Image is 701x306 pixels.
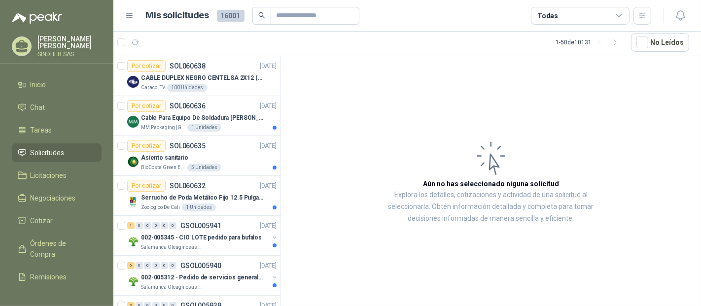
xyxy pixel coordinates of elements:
[127,100,166,112] div: Por cotizar
[141,164,185,171] p: BioCosta Green Energy S.A.S
[169,222,176,229] div: 0
[141,84,165,92] p: Caracol TV
[260,62,277,71] p: [DATE]
[152,262,160,269] div: 0
[31,147,65,158] span: Solicitudes
[127,180,166,192] div: Por cotizar
[12,12,62,24] img: Logo peakr
[113,136,280,176] a: Por cotizarSOL060635[DATE] Company LogoAsiento sanitarioBioCosta Green Energy S.A.S5 Unidades
[113,176,280,216] a: Por cotizarSOL060632[DATE] Company LogoSerrucho de Poda Metálico Fijo 12.5 Pulgadas Tramontina co...
[217,10,245,22] span: 16001
[127,236,139,247] img: Company Logo
[141,153,188,163] p: Asiento sanitario
[141,283,203,291] p: Salamanca Oleaginosas SAS
[170,102,206,109] p: SOL060636
[161,262,168,269] div: 0
[127,140,166,152] div: Por cotizar
[12,75,102,94] a: Inicio
[187,164,221,171] div: 5 Unidades
[144,222,151,229] div: 0
[136,262,143,269] div: 0
[141,273,264,282] p: 002-005312 - Pedido de servicios generales CASA RO
[141,193,264,203] p: Serrucho de Poda Metálico Fijo 12.5 Pulgadas Tramontina con Mango de Goma
[12,234,102,264] a: Órdenes de Compra
[260,102,277,111] p: [DATE]
[31,193,76,204] span: Negociaciones
[141,113,264,123] p: Cable Para Equipo De Soldadura [PERSON_NAME]
[127,262,135,269] div: 6
[141,204,180,211] p: Zoologico De Cali
[260,141,277,151] p: [DATE]
[631,33,689,52] button: No Leídos
[31,272,67,282] span: Remisiones
[170,63,206,69] p: SOL060638
[141,243,203,251] p: Salamanca Oleaginosas SAS
[141,233,262,242] p: 002-005345 - CIO LOTE pedido para bufalos
[141,124,185,132] p: MM Packaging [GEOGRAPHIC_DATA]
[31,238,92,260] span: Órdenes de Compra
[161,222,168,229] div: 0
[182,204,216,211] div: 1 Unidades
[144,262,151,269] div: 0
[127,76,139,88] img: Company Logo
[187,124,221,132] div: 1 Unidades
[12,211,102,230] a: Cotizar
[127,222,135,229] div: 1
[31,170,67,181] span: Licitaciones
[113,96,280,136] a: Por cotizarSOL060636[DATE] Company LogoCable Para Equipo De Soldadura [PERSON_NAME]MM Packaging [...
[31,125,52,136] span: Tareas
[167,84,207,92] div: 100 Unidades
[141,73,264,83] p: CABLE DUPLEX NEGRO CENTELSA 2X12 (COLOR NEGRO)
[37,35,102,49] p: [PERSON_NAME] [PERSON_NAME]
[170,142,206,149] p: SOL060635
[556,34,623,50] div: 1 - 50 de 10131
[31,102,45,113] span: Chat
[258,12,265,19] span: search
[136,222,143,229] div: 0
[12,189,102,207] a: Negociaciones
[537,10,558,21] div: Todas
[260,181,277,191] p: [DATE]
[180,222,221,229] p: GSOL005941
[113,56,280,96] a: Por cotizarSOL060638[DATE] Company LogoCABLE DUPLEX NEGRO CENTELSA 2X12 (COLOR NEGRO)Caracol TV10...
[12,166,102,185] a: Licitaciones
[127,156,139,168] img: Company Logo
[127,60,166,72] div: Por cotizar
[12,98,102,117] a: Chat
[380,189,602,225] p: Explora los detalles, cotizaciones y actividad de una solicitud al seleccionarla. Obtén informaci...
[127,275,139,287] img: Company Logo
[260,221,277,231] p: [DATE]
[260,261,277,271] p: [DATE]
[12,268,102,286] a: Remisiones
[127,196,139,207] img: Company Logo
[31,79,46,90] span: Inicio
[152,222,160,229] div: 0
[423,178,559,189] h3: Aún no has seleccionado niguna solicitud
[12,143,102,162] a: Solicitudes
[180,262,221,269] p: GSOL005940
[12,121,102,139] a: Tareas
[127,220,279,251] a: 1 0 0 0 0 0 GSOL005941[DATE] Company Logo002-005345 - CIO LOTE pedido para bufalosSalamanca Oleag...
[31,215,53,226] span: Cotizar
[146,8,209,23] h1: Mis solicitudes
[169,262,176,269] div: 0
[127,260,279,291] a: 6 0 0 0 0 0 GSOL005940[DATE] Company Logo002-005312 - Pedido de servicios generales CASA ROSalama...
[37,51,102,57] p: SINDHER SAS
[127,116,139,128] img: Company Logo
[170,182,206,189] p: SOL060632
